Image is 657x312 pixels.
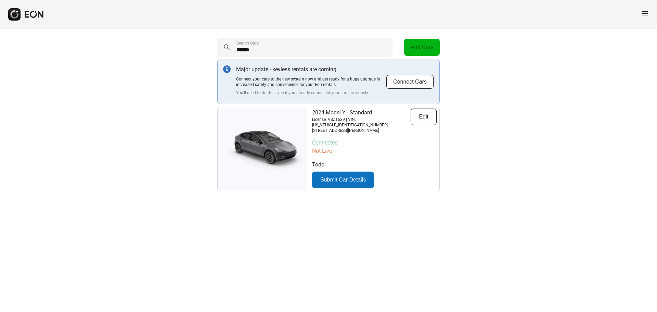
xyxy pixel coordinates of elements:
[312,128,411,133] p: [STREET_ADDRESS][PERSON_NAME]
[386,75,434,89] button: Connect Cars
[236,40,259,46] label: Search Cars
[312,117,411,128] p: License: VSZ1639 | VIN: [US_VEHICLE_IDENTIFICATION_NUMBER]
[312,147,437,155] p: Not Live
[312,161,437,169] p: Todo:
[236,76,386,87] p: Connect your cars to the new system now and get ready for a huge upgrade in increased safety and ...
[312,139,437,147] p: Connected
[236,90,386,96] p: You'll need to do this even if you already connected your cars previously.
[218,127,307,171] img: car
[312,109,411,117] p: 2024 Model Y - Standard
[411,109,437,125] button: Edit
[236,65,386,74] p: Major update - keyless rentals are coming
[641,9,649,17] span: menu
[312,172,374,188] button: Submit Car Details
[223,65,231,73] img: info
